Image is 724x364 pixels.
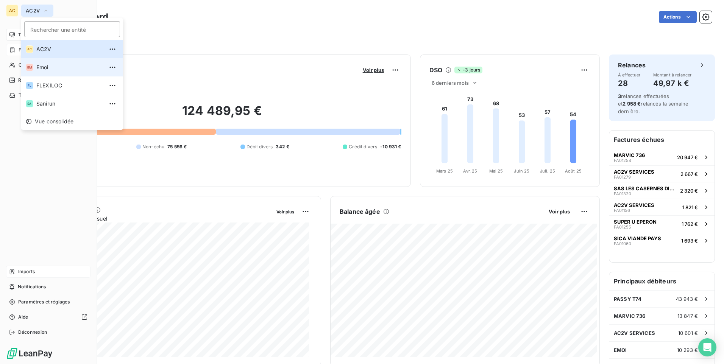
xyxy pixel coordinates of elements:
span: Notifications [18,283,46,290]
span: Chiffre d'affaires mensuel [43,215,271,222]
span: À effectuer [618,73,641,77]
tspan: Juin 25 [514,168,529,174]
span: Vue consolidée [35,118,73,125]
span: Paramètres et réglages [18,299,70,305]
span: relances effectuées et relancés la semaine dernière. [618,93,688,114]
span: MARVIC 736 [614,152,645,158]
span: FA01156 [614,208,630,213]
span: AC2V [36,45,103,53]
button: Voir plus [274,208,296,215]
span: PASSY T74 [614,296,641,302]
div: AC [26,45,33,53]
h6: Factures échues [609,131,715,149]
a: Factures [6,44,90,56]
h2: 124 489,95 € [43,103,401,126]
h4: 49,97 k € [653,77,692,89]
span: FA01255 [614,225,631,229]
span: 43 943 € [676,296,698,302]
tspan: Avr. 25 [463,168,477,174]
span: AC2V [26,8,40,14]
span: 10 601 € [678,330,698,336]
a: Tâches [6,89,90,101]
span: Sanirun [36,100,103,107]
span: Clients [19,62,34,68]
span: FA01060 [614,241,631,246]
span: Aide [18,314,28,320]
span: 20 947 € [677,154,698,160]
span: FA01254 [614,158,631,163]
a: Tableau de bord [6,29,90,41]
button: SICA VIANDE PAYSFA010601 693 € [609,232,715,249]
span: Tableau de bord [18,31,53,38]
h4: 28 [618,77,641,89]
button: Voir plus [360,67,386,73]
input: placeholder [24,21,120,37]
button: AC2V SERVICESFA012792 667 € [609,165,715,182]
div: AC [6,5,18,17]
span: 2 320 € [680,188,698,194]
tspan: Juil. 25 [540,168,555,174]
button: Actions [659,11,697,23]
span: Imports [18,268,35,275]
a: 14Relances [6,74,90,86]
button: MARVIC 736FA0125420 947 € [609,149,715,165]
span: 1 693 € [681,238,698,244]
span: MARVIC 736 [614,313,646,319]
span: 10 293 € [677,347,698,353]
span: Voir plus [276,209,294,215]
span: 1 821 € [682,204,698,210]
h6: Principaux débiteurs [609,272,715,290]
button: AC2V SERVICESFA011561 821 € [609,199,715,215]
span: Voir plus [549,208,570,215]
span: Tâches [19,92,34,99]
span: Factures [19,47,38,53]
span: AC2V SERVICES [614,202,654,208]
button: Voir plus [546,208,572,215]
a: Imports [6,266,90,278]
img: Logo LeanPay [6,347,53,359]
h6: Balance âgée [340,207,380,216]
div: SA [26,100,33,107]
span: 2 667 € [680,171,698,177]
button: SUPER U EPERONFA012551 762 € [609,215,715,232]
a: Clients [6,59,90,71]
a: Paramètres et réglages [6,296,90,308]
span: 1 762 € [682,221,698,227]
h6: Relances [618,61,646,70]
span: Emoi [36,64,103,71]
tspan: Mai 25 [489,168,503,174]
span: FA01320 [614,191,631,196]
span: FA01279 [614,175,631,179]
span: AC2V SERVICES [614,169,654,175]
span: AC2V SERVICES [614,330,655,336]
span: Non-échu [142,143,164,150]
span: 2 958 € [623,101,641,107]
span: Crédit divers [349,143,377,150]
span: 75 556 € [167,143,187,150]
span: -10 931 € [380,143,401,150]
span: 13 847 € [677,313,698,319]
h6: DSO [429,65,442,75]
span: Montant à relancer [653,73,692,77]
tspan: Mars 25 [436,168,453,174]
span: 342 € [276,143,289,150]
span: 3 [618,93,621,99]
div: FL [26,82,33,89]
tspan: Août 25 [565,168,582,174]
span: 6 derniers mois [432,80,469,86]
div: Open Intercom Messenger [698,338,716,356]
span: Voir plus [363,67,384,73]
span: Débit divers [247,143,273,150]
a: Aide [6,311,90,323]
div: EM [26,64,33,71]
span: Déconnexion [18,329,47,336]
span: SICA VIANDE PAYS [614,235,661,241]
span: SAS LES CASERNES DISTRIBUTION/[DOMAIN_NAME] LES CASERNES [614,185,677,191]
span: -3 jours [454,67,482,73]
span: EMOI [614,347,627,353]
span: FLEXILOC [36,82,103,89]
span: SUPER U EPERON [614,219,657,225]
button: SAS LES CASERNES DISTRIBUTION/[DOMAIN_NAME] LES CASERNESFA013202 320 € [609,182,715,199]
span: Relances [18,77,38,84]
